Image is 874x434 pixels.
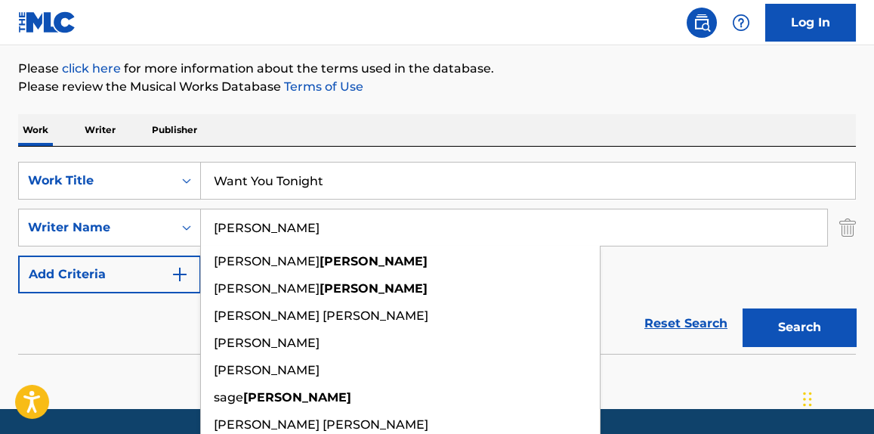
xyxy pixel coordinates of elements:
[214,308,428,323] span: [PERSON_NAME] [PERSON_NAME]
[693,14,711,32] img: search
[765,4,856,42] a: Log In
[18,60,856,78] p: Please for more information about the terms used in the database.
[18,114,53,146] p: Work
[803,377,812,422] div: Drag
[637,307,735,340] a: Reset Search
[732,14,750,32] img: help
[18,256,201,293] button: Add Criteria
[18,11,76,33] img: MLC Logo
[243,390,351,405] strong: [PERSON_NAME]
[18,78,856,96] p: Please review the Musical Works Database
[62,61,121,76] a: click here
[28,172,164,190] div: Work Title
[839,209,856,246] img: Delete Criterion
[726,8,756,38] div: Help
[80,114,120,146] p: Writer
[214,281,320,296] span: [PERSON_NAME]
[214,254,320,268] span: [PERSON_NAME]
[281,79,363,94] a: Terms of Use
[214,336,320,350] span: [PERSON_NAME]
[171,265,189,284] img: 9d2ae6d4665cec9f34b9.svg
[214,390,243,405] span: sage
[147,114,202,146] p: Publisher
[320,254,428,268] strong: [PERSON_NAME]
[798,361,874,434] iframe: Chat Widget
[743,308,856,346] button: Search
[687,8,717,38] a: Public Search
[214,363,320,377] span: [PERSON_NAME]
[214,417,428,432] span: [PERSON_NAME] [PERSON_NAME]
[320,281,428,296] strong: [PERSON_NAME]
[18,162,856,354] form: Search Form
[28,219,164,237] div: Writer Name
